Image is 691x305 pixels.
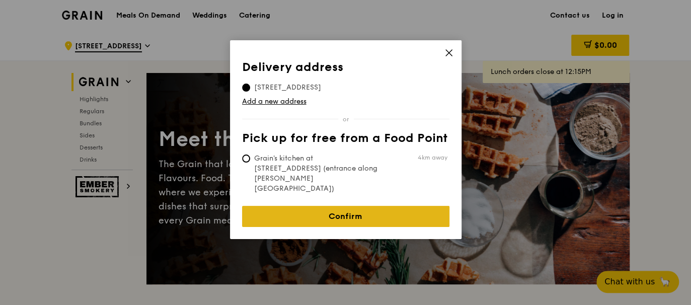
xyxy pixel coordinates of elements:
span: Grain's kitchen at [STREET_ADDRESS] (entrance along [PERSON_NAME][GEOGRAPHIC_DATA]) [242,154,392,194]
input: [STREET_ADDRESS] [242,84,250,92]
span: 4km away [418,154,447,162]
th: Pick up for free from a Food Point [242,131,449,149]
span: [STREET_ADDRESS] [242,83,333,93]
a: Confirm [242,206,449,227]
input: Grain's kitchen at [STREET_ADDRESS] (entrance along [PERSON_NAME][GEOGRAPHIC_DATA])4km away [242,155,250,163]
a: Add a new address [242,97,449,107]
th: Delivery address [242,60,449,79]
